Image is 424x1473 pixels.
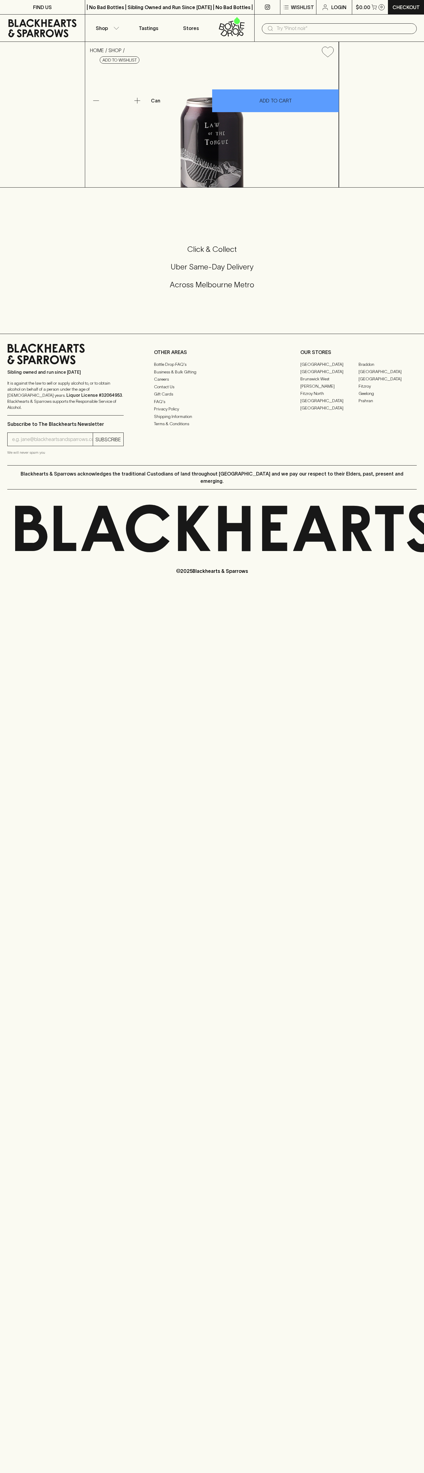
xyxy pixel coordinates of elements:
[392,4,420,11] p: Checkout
[12,435,93,444] input: e.g. jane@blackheartsandsparrows.com.au
[359,390,417,397] a: Geelong
[154,349,270,356] p: OTHER AREAS
[331,4,346,11] p: Login
[154,398,270,405] a: FAQ's
[154,406,270,413] a: Privacy Policy
[96,25,108,32] p: Shop
[300,375,359,382] a: Brunswick West
[66,393,122,398] strong: Liquor License #32064953
[300,368,359,375] a: [GEOGRAPHIC_DATA]
[7,420,124,428] p: Subscribe to The Blackhearts Newsletter
[319,44,336,60] button: Add to wishlist
[149,95,212,107] div: Can
[276,24,412,33] input: Try "Pinot noir"
[300,361,359,368] a: [GEOGRAPHIC_DATA]
[33,4,52,11] p: FIND US
[300,404,359,412] a: [GEOGRAPHIC_DATA]
[109,48,122,53] a: SHOP
[356,4,370,11] p: $0.00
[7,262,417,272] h5: Uber Same-Day Delivery
[380,5,383,9] p: 0
[151,97,160,104] p: Can
[300,382,359,390] a: [PERSON_NAME]
[359,375,417,382] a: [GEOGRAPHIC_DATA]
[85,62,339,187] img: 50788.png
[95,436,121,443] p: SUBSCRIBE
[7,280,417,290] h5: Across Melbourne Metro
[154,368,270,376] a: Business & Bulk Gifting
[170,15,212,42] a: Stores
[359,361,417,368] a: Braddon
[183,25,199,32] p: Stores
[139,25,158,32] p: Tastings
[85,15,128,42] button: Shop
[154,383,270,390] a: Contact Us
[154,361,270,368] a: Bottle Drop FAQ's
[300,397,359,404] a: [GEOGRAPHIC_DATA]
[7,220,417,322] div: Call to action block
[154,376,270,383] a: Careers
[154,413,270,420] a: Shipping Information
[212,89,339,112] button: ADD TO CART
[300,349,417,356] p: OUR STORES
[7,244,417,254] h5: Click & Collect
[7,380,124,410] p: It is against the law to sell or supply alcohol to, or to obtain alcohol on behalf of a person un...
[154,420,270,428] a: Terms & Conditions
[100,56,139,64] button: Add to wishlist
[259,97,292,104] p: ADD TO CART
[93,433,123,446] button: SUBSCRIBE
[7,369,124,375] p: Sibling owned and run since [DATE]
[291,4,314,11] p: Wishlist
[359,397,417,404] a: Prahran
[12,470,412,485] p: Blackhearts & Sparrows acknowledges the traditional Custodians of land throughout [GEOGRAPHIC_DAT...
[7,449,124,456] p: We will never spam you
[90,48,104,53] a: HOME
[300,390,359,397] a: Fitzroy North
[359,368,417,375] a: [GEOGRAPHIC_DATA]
[359,382,417,390] a: Fitzroy
[154,391,270,398] a: Gift Cards
[127,15,170,42] a: Tastings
